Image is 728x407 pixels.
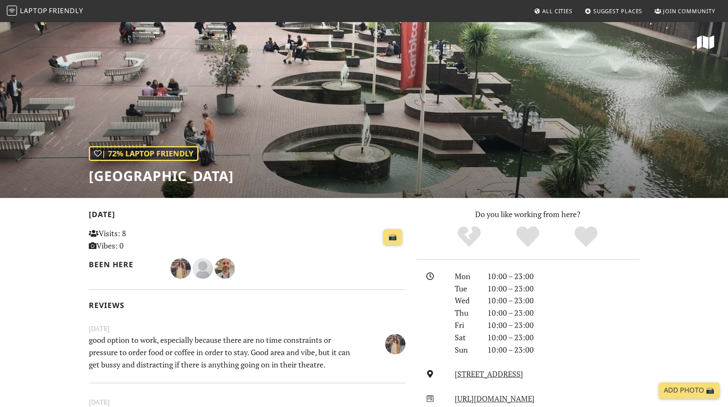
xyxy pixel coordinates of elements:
[193,258,213,279] img: blank-535327c66bd565773addf3077783bbfce4b00ec00e9fd257753287c682c7fa38.png
[450,283,482,295] div: Tue
[659,382,720,399] a: Add Photo 📸
[215,258,235,279] img: 1536-nicholas.jpg
[530,3,576,19] a: All Cities
[7,4,83,19] a: LaptopFriendly LaptopFriendly
[49,6,83,15] span: Friendly
[385,338,405,348] span: Fátima González
[89,210,406,222] h2: [DATE]
[482,307,645,319] div: 10:00 – 23:00
[215,263,235,273] span: Nicholas Wright
[482,270,645,283] div: 10:00 – 23:00
[499,225,557,249] div: Yes
[89,227,188,252] p: Visits: 8 Vibes: 0
[383,229,402,245] a: 📸
[450,307,482,319] div: Thu
[450,344,482,356] div: Sun
[455,369,523,379] a: [STREET_ADDRESS]
[170,258,191,279] img: 4035-fatima.jpg
[89,301,406,310] h2: Reviews
[89,146,198,161] div: | 72% Laptop Friendly
[385,334,405,354] img: 4035-fatima.jpg
[450,270,482,283] div: Mon
[482,344,645,356] div: 10:00 – 23:00
[450,319,482,331] div: Fri
[450,331,482,344] div: Sat
[89,168,234,184] h1: [GEOGRAPHIC_DATA]
[84,334,357,370] p: good option to work, especially because there are no time constraints or pressure to order food o...
[663,7,715,15] span: Join Community
[581,3,646,19] a: Suggest Places
[593,7,643,15] span: Suggest Places
[651,3,719,19] a: Join Community
[542,7,572,15] span: All Cities
[89,260,161,269] h2: Been here
[455,393,535,404] a: [URL][DOMAIN_NAME]
[416,208,640,220] p: Do you like working from here?
[557,225,615,249] div: Definitely!
[482,331,645,344] div: 10:00 – 23:00
[20,6,48,15] span: Laptop
[7,6,17,16] img: LaptopFriendly
[84,323,411,334] small: [DATE]
[170,263,193,273] span: Fátima González
[193,263,215,273] span: James Lowsley Williams
[440,225,499,249] div: No
[482,283,645,295] div: 10:00 – 23:00
[482,294,645,307] div: 10:00 – 23:00
[450,294,482,307] div: Wed
[482,319,645,331] div: 10:00 – 23:00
